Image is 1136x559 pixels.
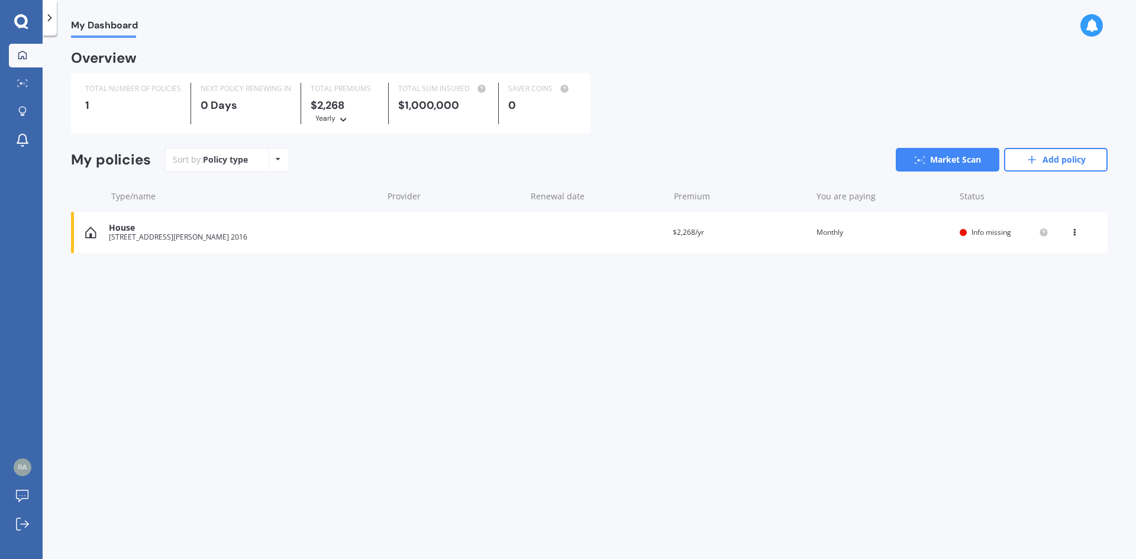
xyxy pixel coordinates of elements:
[85,99,181,111] div: 1
[508,83,576,95] div: SAVER COINS
[14,458,31,476] img: d3b711899a374fcb24859ca2d8cbc6ef
[398,83,489,95] div: TOTAL SUM INSURED
[972,227,1011,237] span: Info missing
[960,190,1048,202] div: Status
[71,20,138,35] span: My Dashboard
[173,154,248,166] div: Sort by:
[203,154,248,166] div: Policy type
[315,112,335,124] div: Yearly
[896,148,999,172] a: Market Scan
[201,99,291,111] div: 0 Days
[508,99,576,111] div: 0
[71,151,151,169] div: My policies
[311,99,379,124] div: $2,268
[816,190,950,202] div: You are paying
[111,190,378,202] div: Type/name
[109,233,377,241] div: [STREET_ADDRESS][PERSON_NAME] 2016
[673,227,704,237] span: $2,268/yr
[1004,148,1108,172] a: Add policy
[531,190,664,202] div: Renewal date
[201,83,291,95] div: NEXT POLICY RENEWING IN
[398,99,489,111] div: $1,000,000
[85,83,181,95] div: TOTAL NUMBER OF POLICIES
[674,190,808,202] div: Premium
[388,190,521,202] div: Provider
[71,52,137,64] div: Overview
[85,227,96,238] img: House
[816,227,950,238] div: Monthly
[109,223,377,233] div: House
[311,83,379,95] div: TOTAL PREMIUMS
